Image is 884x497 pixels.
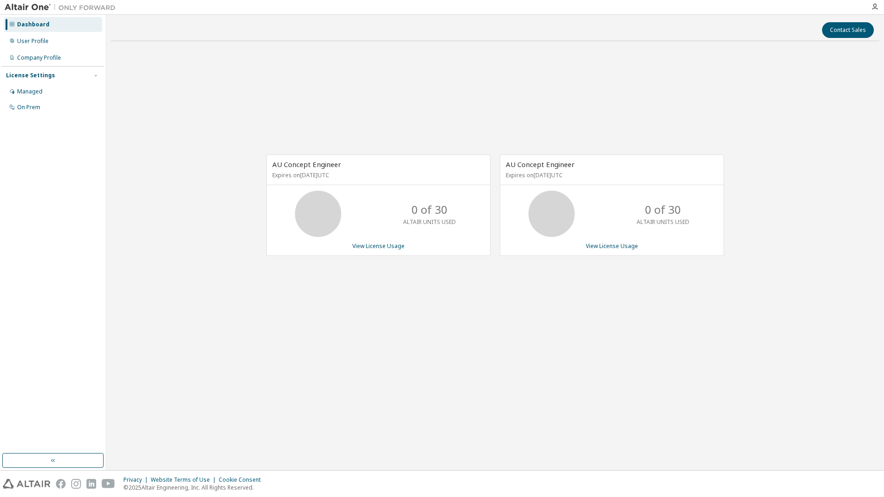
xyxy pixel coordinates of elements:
[6,72,55,79] div: License Settings
[123,484,266,491] p: © 2025 Altair Engineering, Inc. All Rights Reserved.
[17,21,49,28] div: Dashboard
[586,242,638,250] a: View License Usage
[71,479,81,489] img: instagram.svg
[56,479,66,489] img: facebook.svg
[17,88,43,95] div: Managed
[352,242,405,250] a: View License Usage
[506,171,716,179] p: Expires on [DATE] UTC
[822,22,874,38] button: Contact Sales
[411,202,448,217] p: 0 of 30
[637,218,689,226] p: ALTAIR UNITS USED
[272,160,341,169] span: AU Concept Engineer
[102,479,115,489] img: youtube.svg
[17,104,40,111] div: On Prem
[5,3,120,12] img: Altair One
[123,476,151,484] div: Privacy
[86,479,96,489] img: linkedin.svg
[403,218,456,226] p: ALTAIR UNITS USED
[272,171,482,179] p: Expires on [DATE] UTC
[151,476,219,484] div: Website Terms of Use
[219,476,266,484] div: Cookie Consent
[3,479,50,489] img: altair_logo.svg
[506,160,575,169] span: AU Concept Engineer
[645,202,681,217] p: 0 of 30
[17,37,49,45] div: User Profile
[17,54,61,62] div: Company Profile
